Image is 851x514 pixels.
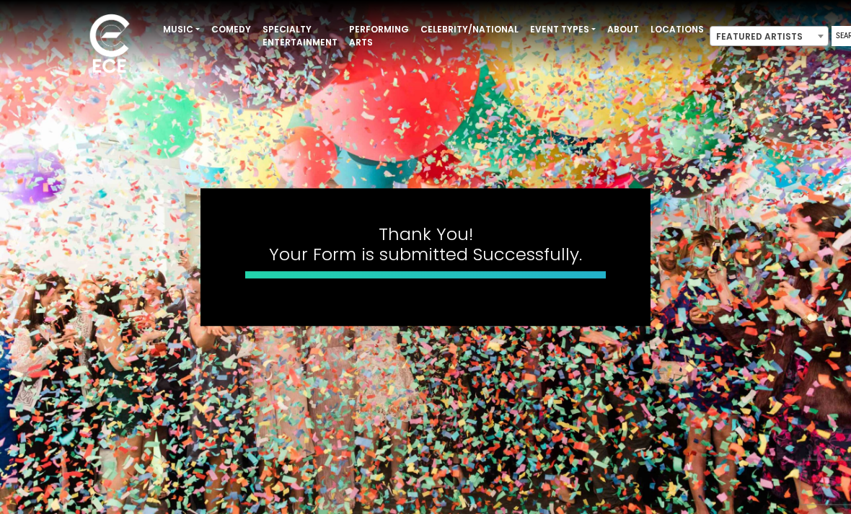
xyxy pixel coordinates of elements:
h4: Thank You! Your Form is submitted Successfully. [245,224,606,265]
a: Comedy [206,17,257,42]
a: Specialty Entertainment [257,17,343,55]
a: Event Types [524,17,601,42]
a: Performing Arts [343,17,415,55]
a: Locations [645,17,710,42]
span: Featured Artists [710,26,829,46]
img: ece_new_logo_whitev2-1.png [74,10,146,80]
span: Featured Artists [710,27,828,47]
a: Celebrity/National [415,17,524,42]
a: About [601,17,645,42]
a: Music [157,17,206,42]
